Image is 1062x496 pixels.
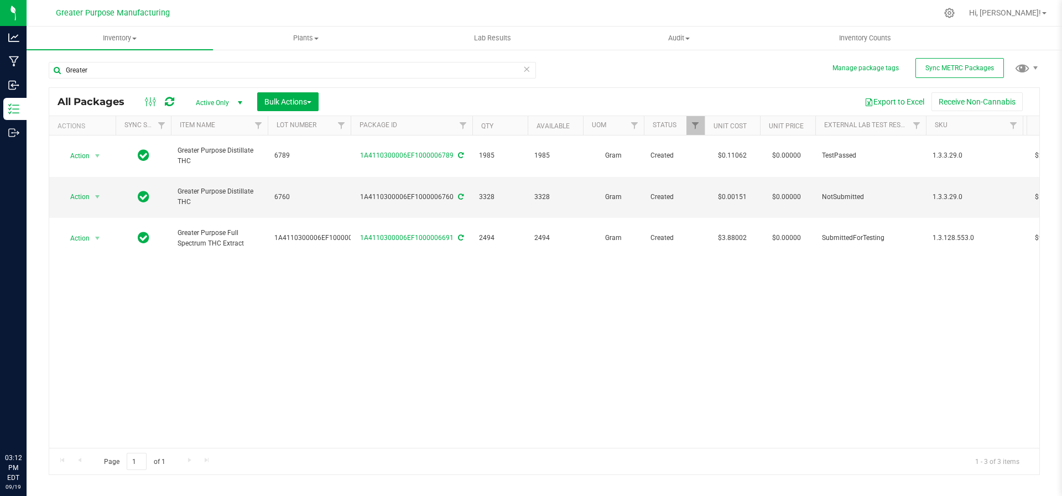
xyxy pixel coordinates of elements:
[274,150,344,161] span: 6789
[772,27,959,50] a: Inventory Counts
[586,27,772,50] a: Audit
[1004,116,1023,135] a: Filter
[11,408,44,441] iframe: Resource center
[178,186,261,207] span: Greater Purpose Distillate THC
[592,121,606,129] a: UOM
[590,192,637,202] span: Gram
[479,192,521,202] span: 3328
[257,92,319,111] button: Bulk Actions
[8,56,19,67] inline-svg: Manufacturing
[705,177,760,218] td: $0.00151
[908,116,926,135] a: Filter
[56,8,170,18] span: Greater Purpose Manufacturing
[966,453,1028,469] span: 1 - 3 of 3 items
[481,122,493,130] a: Qty
[537,122,570,130] a: Available
[832,64,899,73] button: Manage package tags
[178,145,261,166] span: Greater Purpose Distillate THC
[456,193,464,201] span: Sync from Compliance System
[686,116,705,135] a: Filter
[925,64,994,72] span: Sync METRC Packages
[590,150,637,161] span: Gram
[653,121,676,129] a: Status
[5,453,22,483] p: 03:12 PM EDT
[8,103,19,114] inline-svg: Inventory
[264,97,311,106] span: Bulk Actions
[49,62,536,79] input: Search Package ID, Item Name, SKU, Lot or Part Number...
[705,218,760,259] td: $3.88002
[138,189,149,205] span: In Sync
[705,135,760,177] td: $0.11062
[277,121,316,129] a: Lot Number
[8,127,19,138] inline-svg: Outbound
[8,80,19,91] inline-svg: Inbound
[360,234,454,242] a: 1A4110300006EF1000006691
[274,233,368,243] span: 1A4110300006EF1000000460
[915,58,1004,78] button: Sync METRC Packages
[33,406,46,419] iframe: Resource center unread badge
[931,92,1023,111] button: Receive Non-Cannabis
[180,121,215,129] a: Item Name
[857,92,931,111] button: Export to Excel
[349,192,474,202] div: 1A4110300006EF1000006760
[626,116,644,135] a: Filter
[27,33,213,43] span: Inventory
[27,27,213,50] a: Inventory
[8,32,19,43] inline-svg: Analytics
[650,150,698,161] span: Created
[534,150,576,161] span: 1985
[459,33,526,43] span: Lab Results
[933,192,1016,202] span: 1.3.3.29.0
[95,453,174,470] span: Page of 1
[138,148,149,163] span: In Sync
[360,152,454,159] a: 1A4110300006EF1000006789
[91,148,105,164] span: select
[586,33,772,43] span: Audit
[822,150,919,161] span: TestPassed
[153,116,171,135] a: Filter
[127,453,147,470] input: 1
[399,27,586,50] a: Lab Results
[822,233,919,243] span: SubmittedForTesting
[523,62,530,76] span: Clear
[650,233,698,243] span: Created
[824,121,911,129] a: External Lab Test Result
[456,152,464,159] span: Sync from Compliance System
[590,233,637,243] span: Gram
[58,122,111,130] div: Actions
[1029,189,1058,205] span: $5.03
[479,150,521,161] span: 1985
[456,234,464,242] span: Sync from Compliance System
[249,116,268,135] a: Filter
[767,230,806,246] span: $0.00000
[178,228,261,249] span: Greater Purpose Full Spectrum THC Extract
[124,121,167,129] a: Sync Status
[58,96,136,108] span: All Packages
[822,192,919,202] span: NotSubmitted
[767,148,806,164] span: $0.00000
[214,33,399,43] span: Plants
[91,189,105,205] span: select
[479,233,521,243] span: 2494
[969,8,1041,17] span: Hi, [PERSON_NAME]!
[274,192,344,202] span: 6760
[5,483,22,491] p: 09/19
[60,231,90,246] span: Action
[714,122,747,130] a: Unit Cost
[767,189,806,205] span: $0.00000
[332,116,351,135] a: Filter
[60,148,90,164] span: Action
[213,27,399,50] a: Plants
[454,116,472,135] a: Filter
[935,121,948,129] a: SKU
[933,233,1016,243] span: 1.3.128.553.0
[769,122,804,130] a: Unit Price
[943,8,956,18] div: Manage settings
[650,192,698,202] span: Created
[60,189,90,205] span: Action
[534,233,576,243] span: 2494
[933,150,1016,161] span: 1.3.3.29.0
[534,192,576,202] span: 3328
[824,33,906,43] span: Inventory Counts
[360,121,397,129] a: Package ID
